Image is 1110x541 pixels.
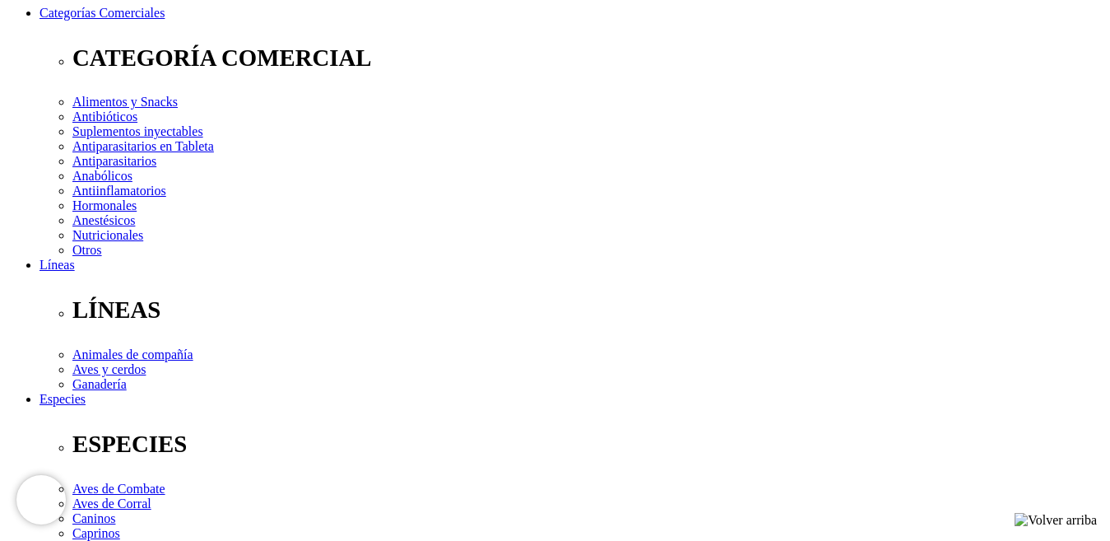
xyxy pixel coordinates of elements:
a: Otros [72,243,102,257]
a: Aves y cerdos [72,362,146,376]
p: LÍNEAS [72,296,1103,324]
a: Ganadería [72,377,127,391]
a: Anestésicos [72,213,135,227]
a: Antiinflamatorios [72,184,166,198]
a: Aves de Corral [72,497,151,511]
iframe: Brevo live chat [16,475,66,525]
a: Suplementos inyectables [72,124,203,138]
a: Especies [39,392,86,406]
a: Animales de compañía [72,347,193,361]
a: Líneas [39,258,75,272]
a: Antiparasitarios [72,154,156,168]
a: Antiparasitarios en Tableta [72,139,214,153]
a: Caprinos [72,526,120,540]
a: Hormonales [72,198,137,212]
img: Volver arriba [1015,513,1097,528]
p: ESPECIES [72,431,1103,458]
a: Aves de Combate [72,482,165,496]
a: Antibióticos [72,110,137,124]
a: Categorías Comerciales [39,6,165,20]
a: Anabólicos [72,169,132,183]
a: Caninos [72,511,115,525]
p: CATEGORÍA COMERCIAL [72,44,1103,72]
a: Alimentos y Snacks [72,95,178,109]
a: Nutricionales [72,228,143,242]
